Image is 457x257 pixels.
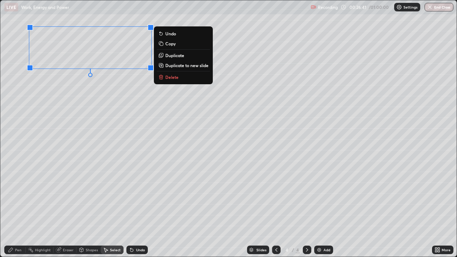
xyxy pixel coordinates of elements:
button: Undo [157,29,210,38]
div: Slides [256,248,266,252]
button: Copy [157,39,210,48]
div: More [442,248,451,252]
p: Duplicate to new slide [165,62,209,68]
div: Select [110,248,121,252]
p: Delete [165,74,179,80]
div: Add [323,248,330,252]
div: Pen [15,248,21,252]
p: Recording [318,5,338,10]
button: Delete [157,73,210,81]
button: Duplicate [157,51,210,60]
div: Highlight [35,248,51,252]
div: / [292,248,294,252]
div: Eraser [63,248,74,252]
img: add-slide-button [316,247,322,253]
button: End Class [425,3,453,11]
p: Settings [403,5,417,9]
div: Shapes [86,248,98,252]
img: class-settings-icons [396,4,402,10]
button: Duplicate to new slide [157,61,210,70]
img: recording.375f2c34.svg [311,4,316,10]
p: LIVE [6,4,16,10]
div: 4 [283,248,291,252]
p: Duplicate [165,52,184,58]
p: Copy [165,41,176,46]
p: Work, Energy and Power [21,4,69,10]
div: 4 [296,247,300,253]
p: Undo [165,31,176,36]
img: end-class-cross [427,4,433,10]
div: Undo [136,248,145,252]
